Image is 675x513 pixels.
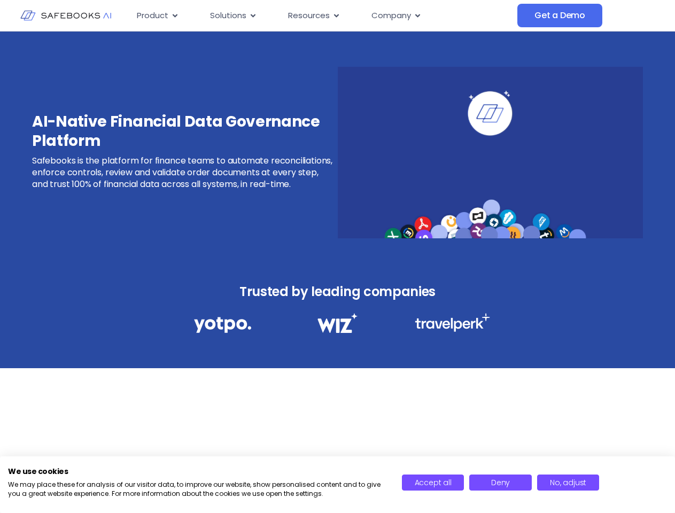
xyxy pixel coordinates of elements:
nav: Menu [128,5,517,26]
span: Resources [288,10,330,22]
span: Get a Demo [534,10,585,21]
button: Deny all cookies [469,475,532,491]
h3: AI-Native Financial Data Governance Platform [32,112,335,151]
button: Accept all cookies [402,475,464,491]
a: Get a Demo [517,4,602,27]
h2: We use cookies [8,467,386,476]
span: Company [371,10,411,22]
span: Deny [491,477,510,488]
button: Adjust cookie preferences [537,475,600,491]
h3: Trusted by leading companies [170,281,505,302]
p: We may place these for analysis of our visitor data, to improve our website, show personalised co... [8,480,386,499]
span: No, adjust [550,477,586,488]
div: Menu Toggle [128,5,517,26]
span: Product [137,10,168,22]
p: Safebooks is the platform for finance teams to automate reconciliations, enforce controls, review... [32,155,335,190]
span: Accept all [415,477,452,488]
span: Solutions [210,10,246,22]
img: Financial Data Governance 2 [312,313,362,333]
img: Financial Data Governance 3 [415,313,490,332]
img: Financial Data Governance 1 [194,313,251,336]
